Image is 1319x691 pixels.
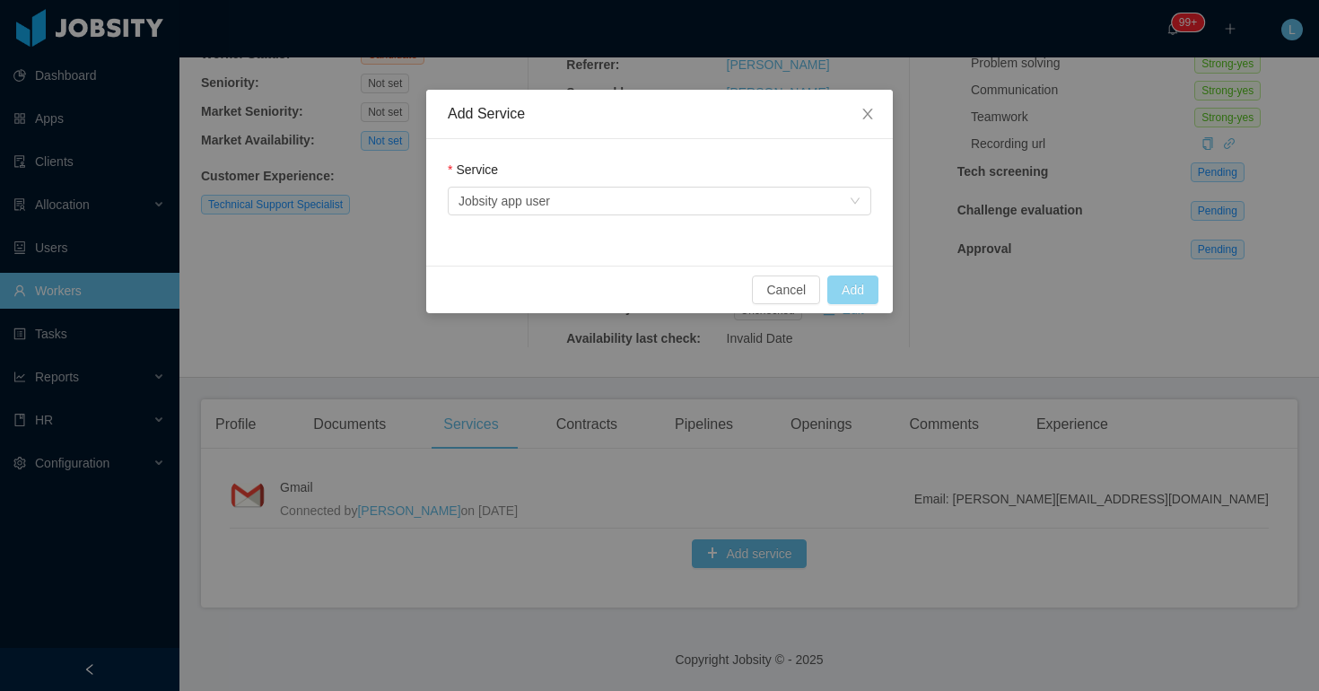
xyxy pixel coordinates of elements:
button: Cancel [752,276,820,304]
button: Add [827,276,878,304]
i: icon: down [850,196,860,208]
div: Jobsity app user [459,188,550,214]
button: Close [843,90,893,140]
div: Add Service [448,104,871,124]
i: icon: close [860,107,875,121]
label: Service [448,162,498,177]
